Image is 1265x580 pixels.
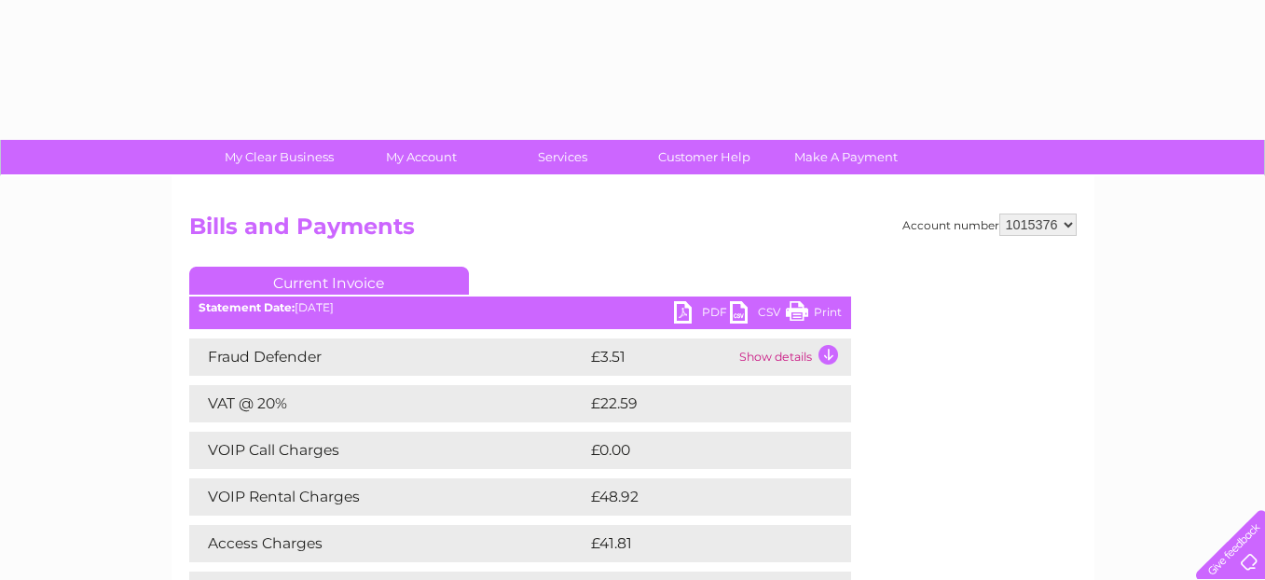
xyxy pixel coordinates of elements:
td: £48.92 [586,478,814,516]
td: Show details [735,338,851,376]
a: Customer Help [627,140,781,174]
td: VOIP Call Charges [189,432,586,469]
a: Current Invoice [189,267,469,295]
a: Make A Payment [769,140,923,174]
td: VOIP Rental Charges [189,478,586,516]
td: £3.51 [586,338,735,376]
td: £22.59 [586,385,813,422]
h2: Bills and Payments [189,214,1077,249]
a: Print [786,301,842,328]
a: My Account [344,140,498,174]
a: PDF [674,301,730,328]
a: My Clear Business [202,140,356,174]
td: £41.81 [586,525,810,562]
div: [DATE] [189,301,851,314]
a: Services [486,140,639,174]
div: Account number [902,214,1077,236]
td: Fraud Defender [189,338,586,376]
b: Statement Date: [199,300,295,314]
td: £0.00 [586,432,808,469]
a: CSV [730,301,786,328]
td: VAT @ 20% [189,385,586,422]
td: Access Charges [189,525,586,562]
